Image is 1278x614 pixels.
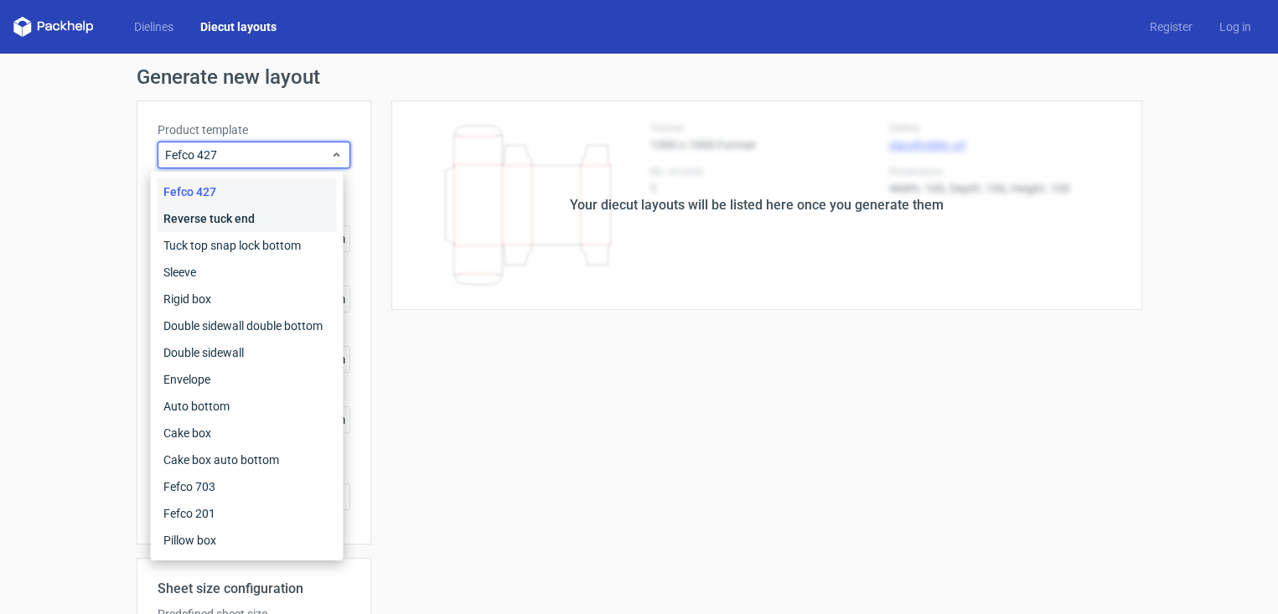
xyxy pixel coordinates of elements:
[157,205,336,232] div: Reverse tuck end
[157,259,336,286] div: Sleeve
[157,312,336,339] div: Double sidewall double bottom
[157,393,336,420] div: Auto bottom
[165,147,330,163] span: Fefco 427
[157,339,336,366] div: Double sidewall
[157,527,336,554] div: Pillow box
[1206,18,1265,35] a: Log in
[157,232,336,259] div: Tuck top snap lock bottom
[157,366,336,393] div: Envelope
[158,579,350,599] h2: Sheet size configuration
[157,446,336,473] div: Cake box auto bottom
[157,420,336,446] div: Cake box
[157,178,336,205] div: Fefco 427
[157,286,336,312] div: Rigid box
[157,473,336,500] div: Fefco 703
[187,18,290,35] a: Diecut layouts
[121,18,187,35] a: Dielines
[157,500,336,527] div: Fefco 201
[1136,18,1206,35] a: Register
[137,67,1142,87] h1: Generate new layout
[158,121,350,138] label: Product template
[570,195,944,215] div: Your diecut layouts will be listed here once you generate them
